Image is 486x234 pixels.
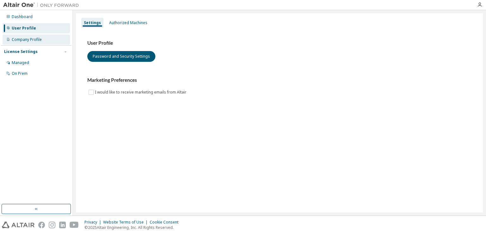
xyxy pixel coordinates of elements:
button: Password and Security Settings [87,51,155,62]
img: facebook.svg [38,222,45,228]
img: Altair One [3,2,82,8]
h3: User Profile [87,40,471,46]
div: License Settings [4,49,38,54]
label: I would like to receive marketing emails from Altair [95,88,188,96]
img: altair_logo.svg [2,222,34,228]
img: instagram.svg [49,222,55,228]
div: User Profile [12,26,36,31]
h3: Marketing Preferences [87,77,471,83]
div: Privacy [84,220,103,225]
div: Dashboard [12,14,33,19]
div: Settings [84,20,101,25]
div: Authorized Machines [109,20,147,25]
div: Managed [12,60,29,65]
img: youtube.svg [70,222,79,228]
img: linkedin.svg [59,222,66,228]
p: © 2025 Altair Engineering, Inc. All Rights Reserved. [84,225,182,230]
div: On Prem [12,71,28,76]
div: Cookie Consent [150,220,182,225]
div: Website Terms of Use [103,220,150,225]
div: Company Profile [12,37,42,42]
